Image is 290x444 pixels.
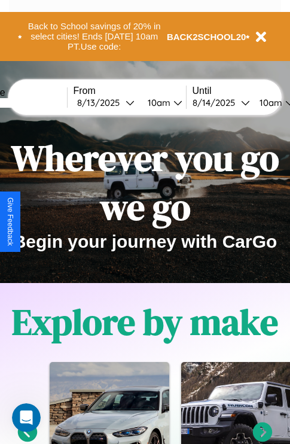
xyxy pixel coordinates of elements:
[142,97,173,108] div: 10am
[12,297,278,346] h1: Explore by make
[6,197,14,246] div: Give Feedback
[138,96,186,109] button: 10am
[12,403,41,432] iframe: Intercom live chat
[254,97,285,108] div: 10am
[167,32,246,42] b: BACK2SCHOOL20
[193,97,241,108] div: 8 / 14 / 2025
[22,18,167,55] button: Back to School savings of 20% in select cities! Ends [DATE] 10am PT.Use code:
[74,86,186,96] label: From
[74,96,138,109] button: 8/13/2025
[77,97,126,108] div: 8 / 13 / 2025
